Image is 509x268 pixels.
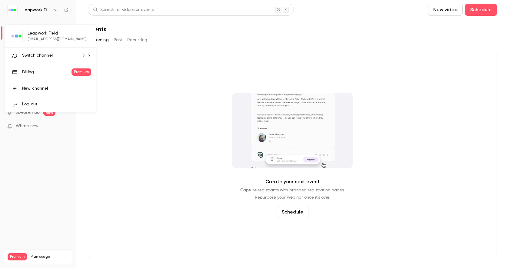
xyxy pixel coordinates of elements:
div: New channel [22,85,91,91]
div: Billing [22,69,72,75]
span: 3 [82,52,85,59]
div: Log out [22,101,91,107]
span: Premium [72,68,91,76]
span: Switch channel [22,52,53,59]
